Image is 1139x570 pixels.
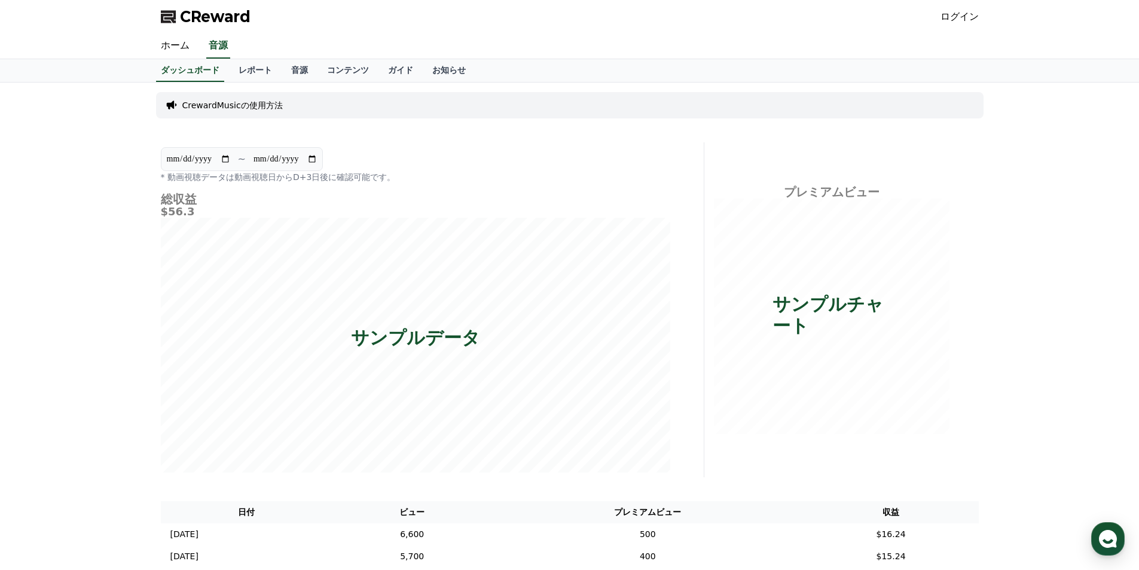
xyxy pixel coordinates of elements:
h4: 総収益 [161,193,670,206]
a: ログイン [940,10,979,24]
a: ガイド [378,59,423,82]
p: ~ [238,152,246,166]
th: ビュー [332,501,492,523]
a: お知らせ [423,59,475,82]
h5: $56.3 [161,206,670,218]
span: CReward [180,7,251,26]
span: Messages [99,398,135,407]
a: Home [4,379,79,409]
span: Home [30,397,51,407]
th: プレミアムビュー [492,501,804,523]
a: 音源 [206,33,230,59]
h4: プレミアムビュー [714,185,950,199]
a: 音源 [282,59,317,82]
a: Settings [154,379,230,409]
p: サンプルチャート [772,293,890,336]
th: 日付 [161,501,332,523]
a: ホーム [151,33,199,59]
p: [DATE] [170,528,199,541]
p: [DATE] [170,550,199,563]
a: レポート [229,59,282,82]
td: 400 [492,545,804,568]
p: * 動画視聴データは動画視聴日からD+3日後に確認可能です。 [161,171,670,183]
td: 5,700 [332,545,492,568]
td: $16.24 [804,523,979,545]
th: 収益 [804,501,979,523]
a: CReward [161,7,251,26]
p: サンプルデータ [351,327,480,348]
td: $15.24 [804,545,979,568]
a: Messages [79,379,154,409]
a: ダッシュボード [156,59,224,82]
td: 500 [492,523,804,545]
td: 6,600 [332,523,492,545]
a: CrewardMusicの使用方法 [182,99,283,111]
a: コンテンツ [317,59,378,82]
span: Settings [177,397,206,407]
